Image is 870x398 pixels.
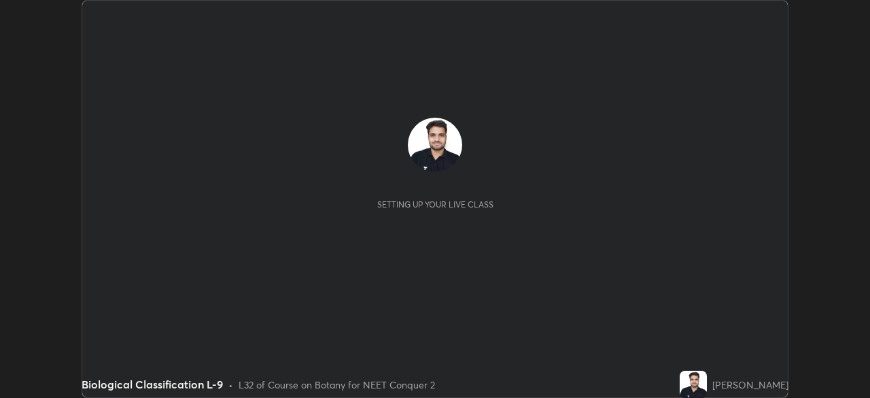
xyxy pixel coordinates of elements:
[377,199,493,210] div: Setting up your live class
[239,378,435,392] div: L32 of Course on Botany for NEET Conquer 2
[712,378,788,392] div: [PERSON_NAME]
[228,378,233,392] div: •
[82,376,223,393] div: Biological Classification L-9
[680,371,707,398] img: 552f2e5bc55d4378a1c7ad7c08f0c226.jpg
[408,118,462,172] img: 552f2e5bc55d4378a1c7ad7c08f0c226.jpg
